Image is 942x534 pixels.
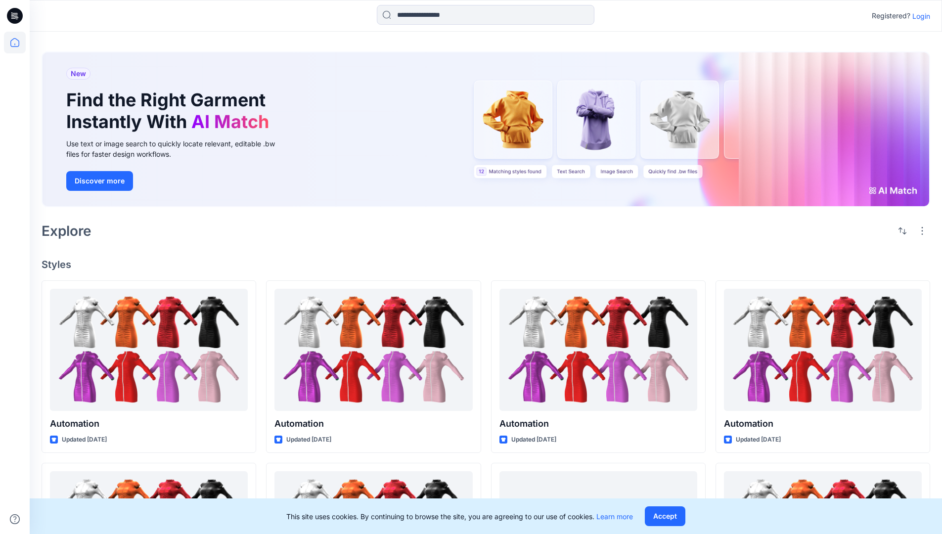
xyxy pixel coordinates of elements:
p: Login [912,11,930,21]
h1: Find the Right Garment Instantly With [66,89,274,132]
p: Updated [DATE] [511,435,556,445]
a: Learn more [596,512,633,521]
p: Registered? [872,10,910,22]
a: Automation [50,289,248,411]
p: Automation [724,417,922,431]
button: Accept [645,506,685,526]
h2: Explore [42,223,91,239]
a: Automation [499,289,697,411]
div: Use text or image search to quickly locate relevant, editable .bw files for faster design workflows. [66,138,289,159]
p: Automation [499,417,697,431]
button: Discover more [66,171,133,191]
a: Automation [274,289,472,411]
span: New [71,68,86,80]
a: Automation [724,289,922,411]
p: This site uses cookies. By continuing to browse the site, you are agreeing to our use of cookies. [286,511,633,522]
p: Automation [50,417,248,431]
p: Updated [DATE] [62,435,107,445]
p: Updated [DATE] [736,435,781,445]
h4: Styles [42,259,930,270]
p: Automation [274,417,472,431]
p: Updated [DATE] [286,435,331,445]
span: AI Match [191,111,269,133]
